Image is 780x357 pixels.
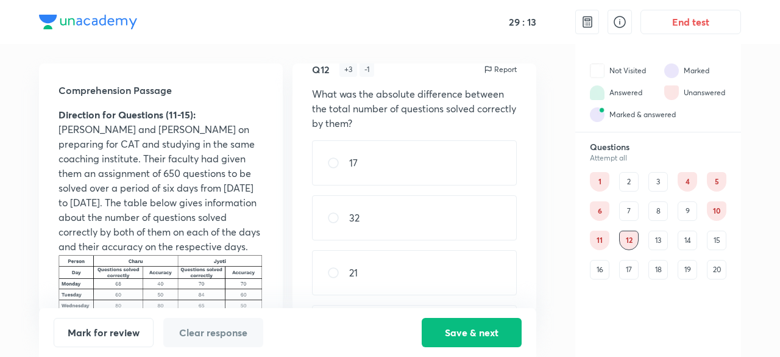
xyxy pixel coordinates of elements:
div: 18 [648,260,668,279]
div: 15 [707,231,726,250]
h5: 13 [525,16,536,28]
div: Unanswered [684,87,725,98]
button: End test [640,10,741,34]
strong: Direction for Questions (11-15): [58,108,196,121]
div: 14 [678,231,697,250]
button: Mark for review [54,318,154,347]
button: Save & next [422,318,522,347]
img: attempt state [590,63,604,78]
div: 20 [707,260,726,279]
div: 5 [707,172,726,192]
img: report icon [483,65,493,74]
div: 6 [590,201,609,221]
div: 1 [590,172,609,192]
div: Marked & answered [609,109,676,120]
div: 4 [678,172,697,192]
p: 17 [349,156,358,170]
button: Clear response [163,318,263,347]
img: 11-05-23-07:51:06-AM [58,254,263,333]
div: Not Visited [609,65,646,76]
div: 8 [648,201,668,221]
div: 7 [619,201,639,221]
p: [PERSON_NAME] and [PERSON_NAME] on preparing for CAT and studying in the same coaching institute.... [58,122,263,254]
div: 13 [648,231,668,250]
div: 3 [648,172,668,192]
p: 21 [349,265,358,280]
div: 10 [707,201,726,221]
p: 32 [349,211,360,225]
div: 19 [678,260,697,279]
div: 11 [590,231,609,250]
p: Report [494,64,517,75]
div: Answered [609,87,642,98]
img: attempt state [590,85,604,100]
h5: Q12 [312,62,330,77]
div: 2 [619,172,639,192]
div: Marked [684,65,709,76]
p: What was the absolute difference between the total number of questions solved correctly by them? [312,87,517,131]
div: - 1 [360,62,374,77]
h5: Comprehension Passage [58,83,263,98]
div: 12 [619,231,639,250]
div: 9 [678,201,697,221]
img: attempt state [664,85,679,100]
img: calculator [580,15,595,29]
img: attempt state [664,63,679,78]
div: Attempt all [590,154,726,162]
img: attempt state [590,107,604,122]
h5: 29 : [506,16,525,28]
div: + 3 [339,62,357,77]
h6: Questions [590,142,726,153]
div: 16 [590,260,609,279]
div: 17 [619,260,639,279]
